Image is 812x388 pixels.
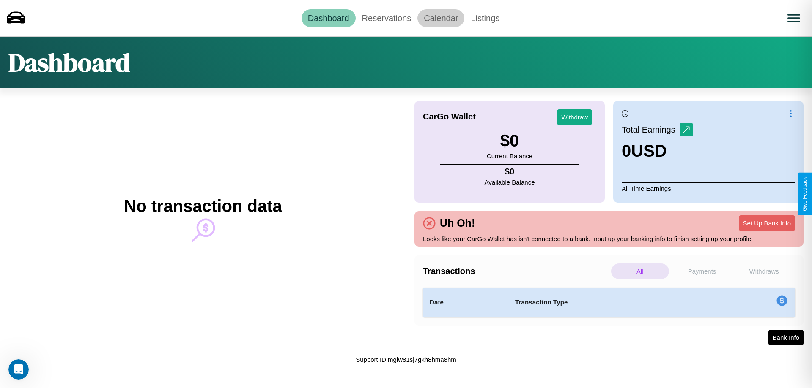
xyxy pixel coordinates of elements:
p: Withdraws [735,263,793,279]
a: Calendar [417,9,464,27]
h1: Dashboard [8,45,130,80]
p: All [611,263,669,279]
p: Current Balance [487,150,532,162]
button: Bank Info [768,330,804,345]
h4: Transaction Type [515,297,707,307]
p: Looks like your CarGo Wallet has isn't connected to a bank. Input up your banking info to finish ... [423,233,795,244]
h4: Uh Oh! [436,217,479,229]
p: Total Earnings [622,122,680,137]
h4: Date [430,297,502,307]
button: Set Up Bank Info [739,215,795,231]
h2: No transaction data [124,197,282,216]
table: simple table [423,288,795,317]
a: Dashboard [302,9,356,27]
button: Open menu [782,6,806,30]
h4: Transactions [423,266,609,276]
h4: CarGo Wallet [423,112,476,122]
a: Reservations [356,9,418,27]
button: Withdraw [557,109,592,125]
h3: $ 0 [487,131,532,150]
p: Support ID: mgiw81sj7gkh8hma8hm [356,354,456,365]
p: Available Balance [485,176,535,188]
iframe: Intercom live chat [8,359,29,380]
a: Listings [464,9,506,27]
p: Payments [673,263,731,279]
div: Give Feedback [802,177,808,211]
p: All Time Earnings [622,182,795,194]
h4: $ 0 [485,167,535,176]
h3: 0 USD [622,141,693,160]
